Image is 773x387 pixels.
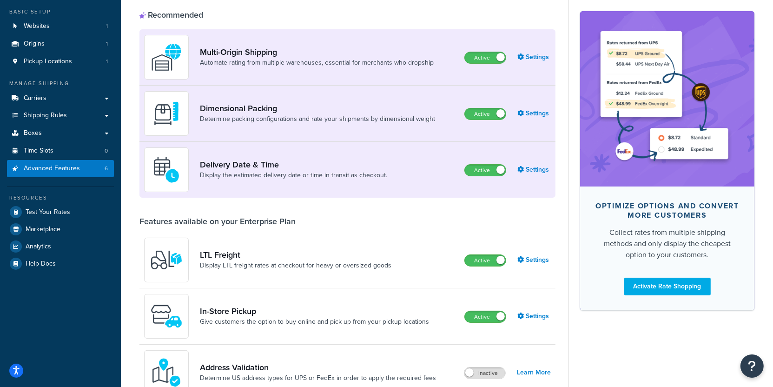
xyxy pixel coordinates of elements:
[7,142,114,160] li: Time Slots
[200,374,436,383] a: Determine US address types for UPS or FedEx in order to apply the required fees
[595,227,740,260] div: Collect rates from multiple shipping methods and only display the cheapest option to your customers.
[7,160,114,177] a: Advanced Features6
[7,204,114,220] a: Test Your Rates
[465,52,506,63] label: Active
[150,300,183,333] img: wfgcfpwTIucLEAAAAASUVORK5CYII=
[465,255,506,266] label: Active
[200,160,387,170] a: Delivery Date & Time
[200,317,429,327] a: Give customers the option to buy online and pick up from your pickup locations
[200,114,435,124] a: Determine packing configurations and rate your shipments by dimensional weight
[139,216,296,227] div: Features available on your Enterprise Plan
[200,171,387,180] a: Display the estimated delivery date or time in transit as checkout.
[7,142,114,160] a: Time Slots0
[7,255,114,272] a: Help Docs
[200,47,434,57] a: Multi-Origin Shipping
[24,147,53,155] span: Time Slots
[7,160,114,177] li: Advanced Features
[7,90,114,107] a: Carriers
[24,58,72,66] span: Pickup Locations
[150,244,183,276] img: y79ZsPf0fXUFUhFXDzUgf+ktZg5F2+ohG75+v3d2s1D9TjoU8PiyCIluIjV41seZevKCRuEjTPPOKHJsQcmKCXGdfprl3L4q7...
[26,260,56,268] span: Help Docs
[200,58,434,67] a: Automate rating from multiple warehouses, essential for merchants who dropship
[465,108,506,120] label: Active
[24,94,46,102] span: Carriers
[7,8,114,16] div: Basic Setup
[7,125,114,142] a: Boxes
[7,53,114,70] a: Pickup Locations1
[200,306,429,316] a: In-Store Pickup
[7,18,114,35] li: Websites
[624,277,711,295] a: Activate Rate Shopping
[24,40,45,48] span: Origins
[150,153,183,186] img: gfkeb5ejjkALwAAAABJRU5ErkJggg==
[26,208,70,216] span: Test Your Rates
[139,10,203,20] div: Recommended
[200,261,391,270] a: Display LTL freight rates at checkout for heavy or oversized goods
[517,163,551,176] a: Settings
[465,311,506,322] label: Active
[7,107,114,124] a: Shipping Rules
[26,226,60,234] span: Marketplace
[150,97,183,130] img: DTVBYsAAAAAASUVORK5CYII=
[465,165,506,176] label: Active
[7,35,114,53] li: Origins
[517,107,551,120] a: Settings
[105,147,108,155] span: 0
[7,221,114,238] a: Marketplace
[26,243,51,251] span: Analytics
[7,18,114,35] a: Websites1
[105,165,108,173] span: 6
[740,354,764,378] button: Open Resource Center
[200,103,435,113] a: Dimensional Packing
[106,22,108,30] span: 1
[464,367,505,379] label: Inactive
[7,238,114,255] a: Analytics
[150,41,183,73] img: WatD5o0RtDAAAAAElFTkSuQmCC
[7,53,114,70] li: Pickup Locations
[517,254,551,267] a: Settings
[200,250,391,260] a: LTL Freight
[24,129,42,137] span: Boxes
[594,25,740,172] img: feature-image-rateshop-7084cbbcb2e67ef1d54c2e976f0e592697130d5817b016cf7cc7e13314366067.png
[7,35,114,53] a: Origins1
[7,80,114,87] div: Manage Shipping
[24,22,50,30] span: Websites
[517,366,551,379] a: Learn More
[517,51,551,64] a: Settings
[7,194,114,202] div: Resources
[106,58,108,66] span: 1
[24,165,80,173] span: Advanced Features
[200,362,436,373] a: Address Validation
[24,112,67,120] span: Shipping Rules
[106,40,108,48] span: 1
[517,310,551,323] a: Settings
[595,201,740,220] div: Optimize options and convert more customers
